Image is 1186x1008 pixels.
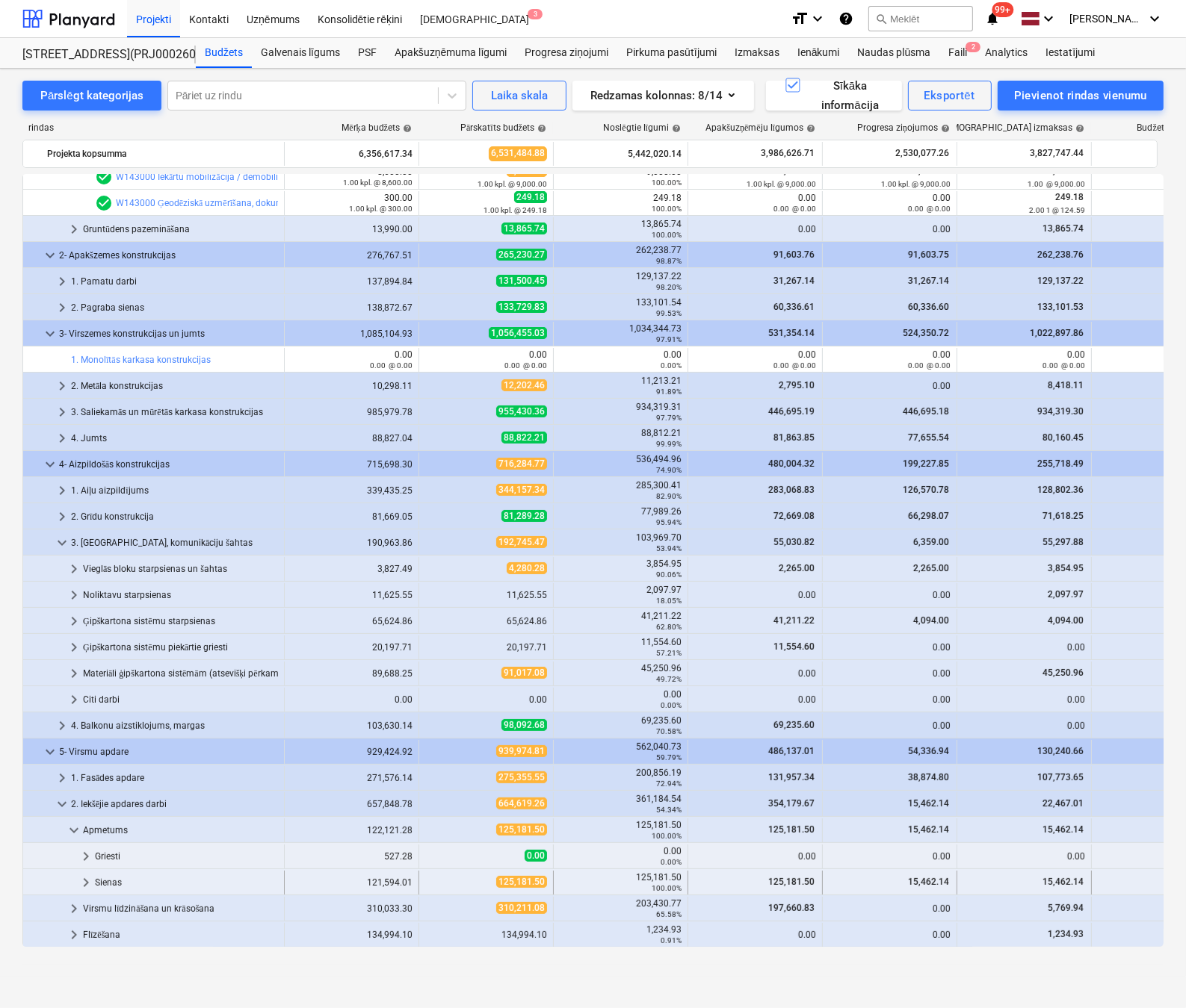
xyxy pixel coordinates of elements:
[868,6,973,31] button: Meklēt
[777,563,816,573] span: 2,265.00
[41,743,59,761] span: keyboard_arrow_down
[65,220,83,238] span: keyboard_arrow_right
[65,926,83,944] span: keyboard_arrow_right
[656,623,682,631] small: 62.80%
[71,270,278,293] div: 1. Pamatu darbi
[992,2,1014,17] span: 99+
[425,694,547,705] div: 0.00
[590,86,736,105] div: Redzamas kolonnas : 8/14
[907,249,951,260] span: 91,603.75
[560,219,682,240] div: 13,865.74
[705,122,815,134] div: Apakšuzņēmēju līgumos
[656,309,682,317] small: 99.53%
[560,663,682,684] div: 45,250.96
[656,283,682,291] small: 98.20%
[656,466,682,474] small: 74.90%
[772,302,816,312] span: 60,336.61
[560,323,682,344] div: 1,034,344.73
[1046,563,1085,573] span: 3,854.95
[938,124,950,133] span: help
[1037,38,1104,68] a: Iestatījumi
[460,122,546,134] div: Pārskatīts budžets
[1014,86,1147,105] div: Pievienot rindas vienumu
[572,81,754,111] button: Redzamas kolonnas:8/14
[59,322,278,346] div: 3- Virszemes konstrukcijas un jumts
[496,484,547,496] span: 344,157.34
[857,122,950,134] div: Progresa ziņojumos
[291,564,413,574] div: 3,827.49
[881,180,951,188] small: 1.00 kpl. @ 9,000.00
[252,38,349,68] a: Galvenais līgums
[829,193,951,214] div: 0.00
[759,147,816,160] span: 3,986,626.71
[938,122,1084,134] div: [DEMOGRAPHIC_DATA] izmaksas
[59,452,278,476] div: 4- Aizpildošās konstrukcijas
[560,349,682,370] div: 0.00
[772,537,816,547] span: 55,030.82
[907,511,951,521] span: 66,298.07
[656,675,682,683] small: 49.72%
[829,721,951,731] div: 0.00
[656,440,682,448] small: 99.99%
[342,122,412,134] div: Mērķa budžets
[560,142,682,166] div: 5,442,020.14
[1046,380,1085,391] span: 8,418.11
[652,205,682,213] small: 100.00%
[77,874,95,892] span: keyboard_arrow_right
[652,178,682,187] small: 100.00%
[1046,615,1085,626] span: 4,094.00
[528,9,543,19] span: 3
[496,249,547,261] span: 265,230.27
[829,224,951,234] div: 0.00
[22,81,161,111] button: Pārslēgt kategorijas
[489,146,547,161] span: 6,531,484.88
[791,10,809,28] i: format_size
[291,747,413,757] div: 929,424.92
[504,361,547,370] small: 0.00 @ 0.00
[349,38,386,68] a: PSF
[656,257,682,265] small: 98.87%
[95,194,113,212] span: Rindas vienumam ir 1 PSF
[1028,147,1085,160] span: 3,827,747.44
[656,544,682,553] small: 53.94%
[71,479,278,503] div: 1. Aiļu aizpildījums
[809,10,827,28] i: keyboard_arrow_down
[71,355,211,365] a: 1. Monolītās karkasa konstrukcijas
[41,246,59,264] span: keyboard_arrow_down
[747,180,816,188] small: 1.00 kpl. @ 9,000.00
[1029,206,1085,214] small: 2.00 1 @ 124.59
[694,193,816,214] div: 0.00
[59,243,278,267] div: 2- Apakšzemes konstrukcijas
[656,727,682,735] small: 70.58%
[803,124,815,133] span: help
[1036,485,1085,495] span: 128,802.36
[963,721,1085,731] div: 0.00
[53,534,71,552] span: keyboard_arrow_down
[1054,192,1085,202] span: 249.18
[291,349,413,370] div: 0.00
[767,485,816,495] span: 283,068.83
[669,124,681,133] span: help
[343,178,413,187] small: 1.00 kpl. @ 8,600.00
[83,688,278,712] div: Citi darbi
[501,667,547,679] span: 91,017.08
[849,38,940,68] a: Naudas plūsma
[196,38,252,68] a: Budžets
[560,689,682,710] div: 0.00
[83,217,278,241] div: Gruntūdens pazemināšana
[963,694,1085,705] div: 0.00
[907,432,951,443] span: 77,655.54
[41,325,59,343] span: keyboard_arrow_down
[912,563,951,573] span: 2,265.00
[726,38,788,68] div: Izmaksas
[53,795,71,813] span: keyboard_arrow_down
[501,719,547,731] span: 98,092.68
[1036,746,1085,756] span: 130,240.66
[560,637,682,658] div: 11,554.60
[516,38,617,68] a: Progresa ziņojumi
[501,432,547,444] span: 88,822.21
[901,485,951,495] span: 126,570.78
[291,668,413,679] div: 89,688.25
